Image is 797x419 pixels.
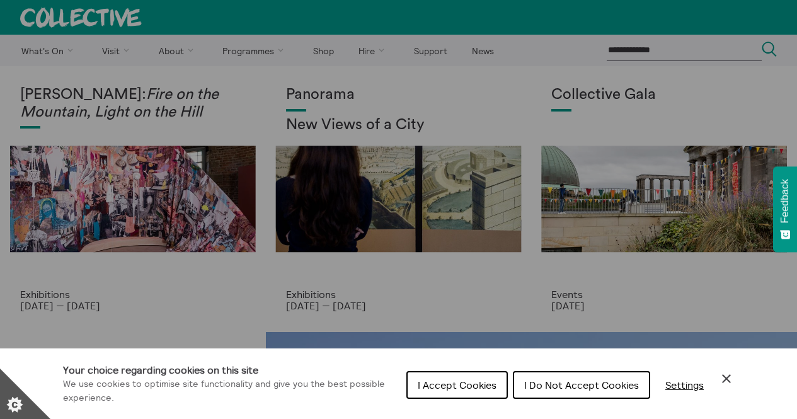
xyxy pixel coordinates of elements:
button: I Accept Cookies [406,371,508,399]
h1: Your choice regarding cookies on this site [63,362,396,377]
span: I Accept Cookies [418,379,496,391]
span: Feedback [779,179,791,223]
button: Feedback - Show survey [773,166,797,252]
button: Close Cookie Control [719,371,734,386]
span: I Do Not Accept Cookies [524,379,639,391]
span: Settings [665,379,704,391]
button: Settings [655,372,714,398]
button: I Do Not Accept Cookies [513,371,650,399]
p: We use cookies to optimise site functionality and give you the best possible experience. [63,377,396,405]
